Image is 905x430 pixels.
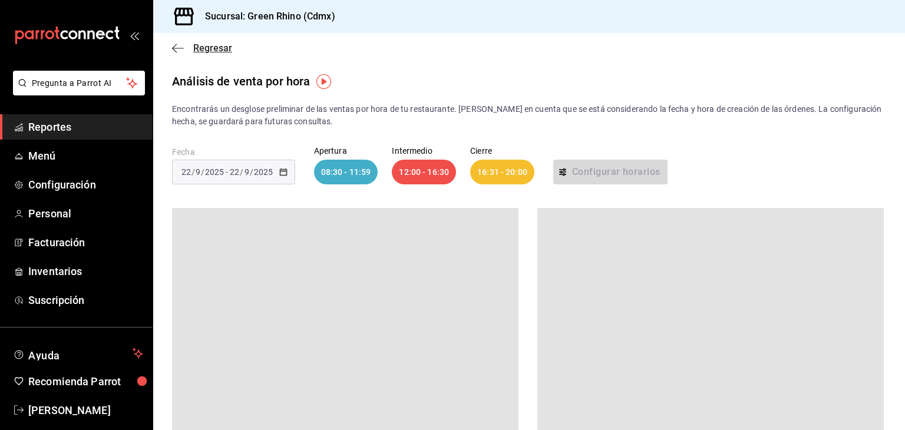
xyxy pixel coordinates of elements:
[204,167,224,177] input: ----
[193,42,232,54] span: Regresar
[172,148,295,156] label: Fecha
[28,234,143,250] span: Facturación
[229,167,240,177] input: --
[392,147,456,155] p: Intermedio
[172,103,886,128] p: Encontrarás un desglose preliminar de las ventas por hora de tu restaurante. [PERSON_NAME] en cue...
[32,77,127,90] span: Pregunta a Parrot AI
[253,167,273,177] input: ----
[196,9,335,24] h3: Sucursal: Green Rhino (Cdmx)
[195,167,201,177] input: --
[314,160,378,184] div: 08:30 - 11:59
[191,167,195,177] span: /
[201,167,204,177] span: /
[250,167,253,177] span: /
[28,402,143,418] span: [PERSON_NAME]
[28,346,128,360] span: Ayuda
[240,167,243,177] span: /
[181,167,191,177] input: --
[470,147,534,155] p: Cierre
[316,74,331,89] img: Tooltip marker
[28,373,143,389] span: Recomienda Parrot
[8,85,145,98] a: Pregunta a Parrot AI
[226,167,228,177] span: -
[28,177,143,193] span: Configuración
[28,206,143,221] span: Personal
[392,160,456,184] div: 12:00 - 16:30
[28,148,143,164] span: Menú
[28,119,143,135] span: Reportes
[28,292,143,308] span: Suscripción
[13,71,145,95] button: Pregunta a Parrot AI
[244,167,250,177] input: --
[172,72,310,90] div: Análisis de venta por hora
[28,263,143,279] span: Inventarios
[314,147,378,155] p: Apertura
[172,42,232,54] button: Regresar
[130,31,139,40] button: open_drawer_menu
[470,160,534,184] div: 16:31 - 20:00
